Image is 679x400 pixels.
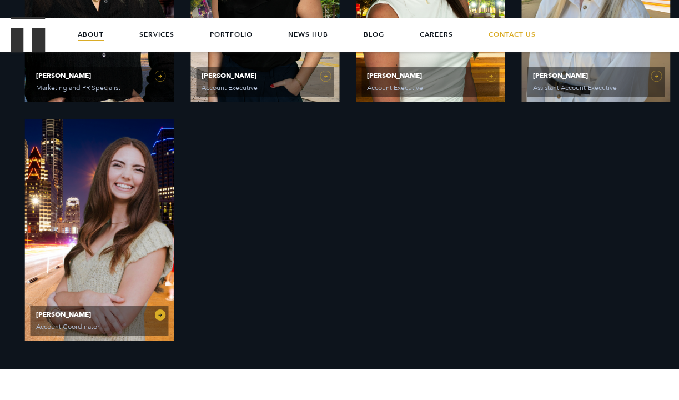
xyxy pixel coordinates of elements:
[36,323,122,330] span: Account Coordinator
[489,18,536,51] a: Contact Us
[533,84,618,91] span: Assistant Account Executive
[367,84,452,91] span: Account Executive
[210,18,253,51] a: Portfolio
[367,72,494,79] span: [PERSON_NAME]
[420,18,453,51] a: Careers
[36,72,163,79] span: [PERSON_NAME]
[202,84,287,91] span: Account Executive
[25,119,174,341] a: View Bio for Caroline Hafner
[202,72,328,79] span: [PERSON_NAME]
[36,84,122,91] span: Marketing and PR Specialist
[11,18,44,52] a: Treble Homepage
[139,18,174,51] a: Services
[36,311,163,318] span: [PERSON_NAME]
[288,18,328,51] a: News Hub
[11,17,46,52] img: Treble logo
[533,72,660,79] span: [PERSON_NAME]
[78,18,104,51] a: About
[364,18,384,51] a: Blog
